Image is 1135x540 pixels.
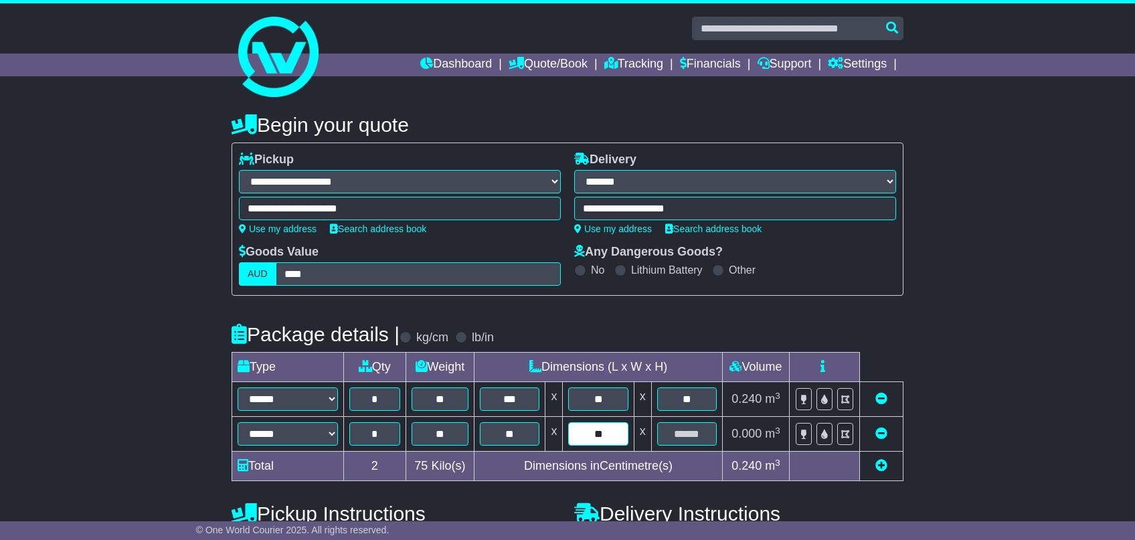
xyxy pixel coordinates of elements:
h4: Begin your quote [232,114,903,136]
a: Use my address [574,223,652,234]
td: Volume [722,353,789,382]
td: x [545,417,563,452]
a: Financials [680,54,741,76]
td: Dimensions in Centimetre(s) [474,452,723,481]
td: x [634,382,651,417]
sup: 3 [775,391,780,401]
td: Kilo(s) [406,452,474,481]
label: Any Dangerous Goods? [574,245,723,260]
td: Type [232,353,344,382]
td: x [634,417,651,452]
span: 75 [414,459,428,472]
label: lb/in [472,331,494,345]
td: Qty [344,353,406,382]
span: 0.240 [731,459,762,472]
label: kg/cm [416,331,448,345]
td: Total [232,452,344,481]
h4: Pickup Instructions [232,503,561,525]
a: Support [758,54,812,76]
label: Lithium Battery [631,264,703,276]
span: m [765,459,780,472]
label: No [591,264,604,276]
a: Use my address [239,223,317,234]
span: m [765,427,780,440]
a: Tracking [604,54,663,76]
sup: 3 [775,458,780,468]
td: x [545,382,563,417]
a: Remove this item [875,392,887,406]
h4: Package details | [232,323,400,345]
span: m [765,392,780,406]
h4: Delivery Instructions [574,503,903,525]
a: Quote/Book [509,54,588,76]
a: Add new item [875,459,887,472]
a: Remove this item [875,427,887,440]
td: Dimensions (L x W x H) [474,353,723,382]
a: Search address book [665,223,762,234]
a: Dashboard [420,54,492,76]
span: 0.000 [731,427,762,440]
label: Pickup [239,153,294,167]
label: Delivery [574,153,636,167]
td: Weight [406,353,474,382]
a: Settings [828,54,887,76]
label: Other [729,264,756,276]
td: 2 [344,452,406,481]
label: Goods Value [239,245,319,260]
label: AUD [239,262,276,286]
span: © One World Courier 2025. All rights reserved. [196,525,389,535]
a: Search address book [330,223,426,234]
sup: 3 [775,426,780,436]
span: 0.240 [731,392,762,406]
